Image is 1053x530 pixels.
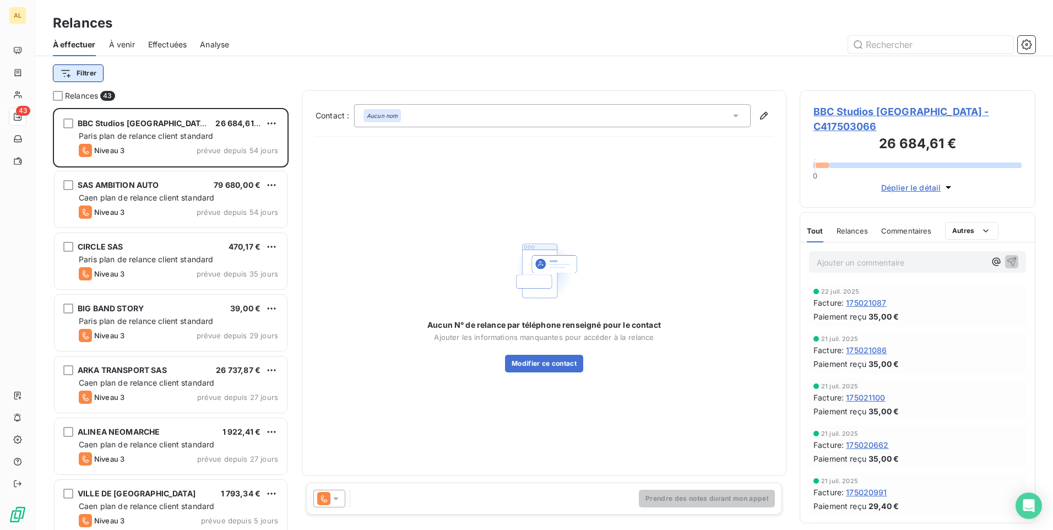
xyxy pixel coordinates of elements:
span: Paris plan de relance client standard [79,316,214,326]
span: Niveau 3 [94,455,124,463]
span: Relances [837,226,868,235]
span: SAS AMBITION AUTO [78,180,159,190]
span: Paiement reçu [813,500,866,512]
span: 21 juil. 2025 [821,383,858,390]
img: Logo LeanPay [9,506,26,523]
span: Niveau 3 [94,269,124,278]
span: Caen plan de relance client standard [79,501,214,511]
span: Paiement reçu [813,453,866,464]
span: Niveau 3 [94,146,124,155]
span: ARKA TRANSPORT SAS [78,365,167,375]
span: prévue depuis 54 jours [197,146,278,155]
span: Niveau 3 [94,208,124,217]
span: Paiement reçu [813,311,866,322]
span: BIG BAND STORY [78,304,144,313]
span: Facture : [813,344,844,356]
button: Modifier ce contact [505,355,583,372]
span: Caen plan de relance client standard [79,378,214,387]
span: 26 737,87 € [216,365,260,375]
em: Aucun nom [367,112,398,120]
span: À effectuer [53,39,96,50]
span: 39,00 € [230,304,260,313]
span: prévue depuis 29 jours [197,331,278,340]
span: Paris plan de relance client standard [79,131,214,140]
span: Ajouter les informations manquantes pour accéder à la relance [434,333,654,342]
span: 29,40 € [869,500,899,512]
span: 22 juil. 2025 [821,288,859,295]
span: prévue depuis 27 jours [197,393,278,402]
span: Déplier le détail [881,182,941,193]
span: Paris plan de relance client standard [79,255,214,264]
span: CIRCLE SAS [78,242,123,251]
span: Caen plan de relance client standard [79,440,214,449]
span: Niveau 3 [94,393,124,402]
span: 43 [16,106,30,116]
span: Facture : [813,439,844,451]
span: Niveau 3 [94,516,124,525]
button: Autres [945,222,998,240]
span: BBC Studios [GEOGRAPHIC_DATA] [78,118,208,128]
span: 21 juil. 2025 [821,478,858,484]
h3: Relances [53,13,112,33]
span: prévue depuis 27 jours [197,455,278,463]
span: 175020662 [846,439,888,451]
button: Prendre des notes durant mon appel [639,490,775,507]
button: Déplier le détail [878,181,958,194]
span: 35,00 € [869,405,899,417]
span: Caen plan de relance client standard [79,193,214,202]
label: Contact : [316,110,354,121]
span: 35,00 € [869,358,899,370]
span: 0 [813,171,817,180]
span: 35,00 € [869,453,899,464]
button: Filtrer [53,64,104,82]
span: À venir [109,39,135,50]
span: Facture : [813,392,844,403]
span: prévue depuis 35 jours [197,269,278,278]
span: prévue depuis 5 jours [201,516,278,525]
span: 26 684,61 € [215,118,261,128]
span: ALINEA NEOMARCHE [78,427,160,436]
span: VILLE DE [GEOGRAPHIC_DATA] [78,489,196,498]
span: Niveau 3 [94,331,124,340]
div: grid [53,108,289,530]
input: Rechercher [848,36,1013,53]
span: 470,17 € [229,242,260,251]
h3: 26 684,61 € [813,134,1022,156]
span: Effectuées [148,39,187,50]
span: 21 juil. 2025 [821,336,858,342]
span: Facture : [813,486,844,498]
span: Commentaires [881,226,932,235]
span: 35,00 € [869,311,899,322]
span: Facture : [813,297,844,309]
span: Analyse [200,39,229,50]
div: AL [9,7,26,24]
a: 43 [9,108,26,126]
span: prévue depuis 54 jours [197,208,278,217]
span: 1 922,41 € [222,427,261,436]
span: Aucun N° de relance par téléphone renseigné pour le contact [427,320,661,331]
span: Paiement reçu [813,405,866,417]
span: 175021087 [846,297,886,309]
span: Relances [65,90,98,101]
span: 43 [100,91,115,101]
span: 1 793,34 € [221,489,261,498]
span: 175021100 [846,392,885,403]
span: 79 680,00 € [214,180,260,190]
span: 175020991 [846,486,887,498]
span: 21 juil. 2025 [821,430,858,437]
span: 175021086 [846,344,887,356]
span: Paiement reçu [813,358,866,370]
span: BBC Studios [GEOGRAPHIC_DATA] - C417503066 [813,104,1022,134]
span: Tout [807,226,823,235]
div: Open Intercom Messenger [1016,493,1042,519]
img: Empty state [509,235,579,306]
